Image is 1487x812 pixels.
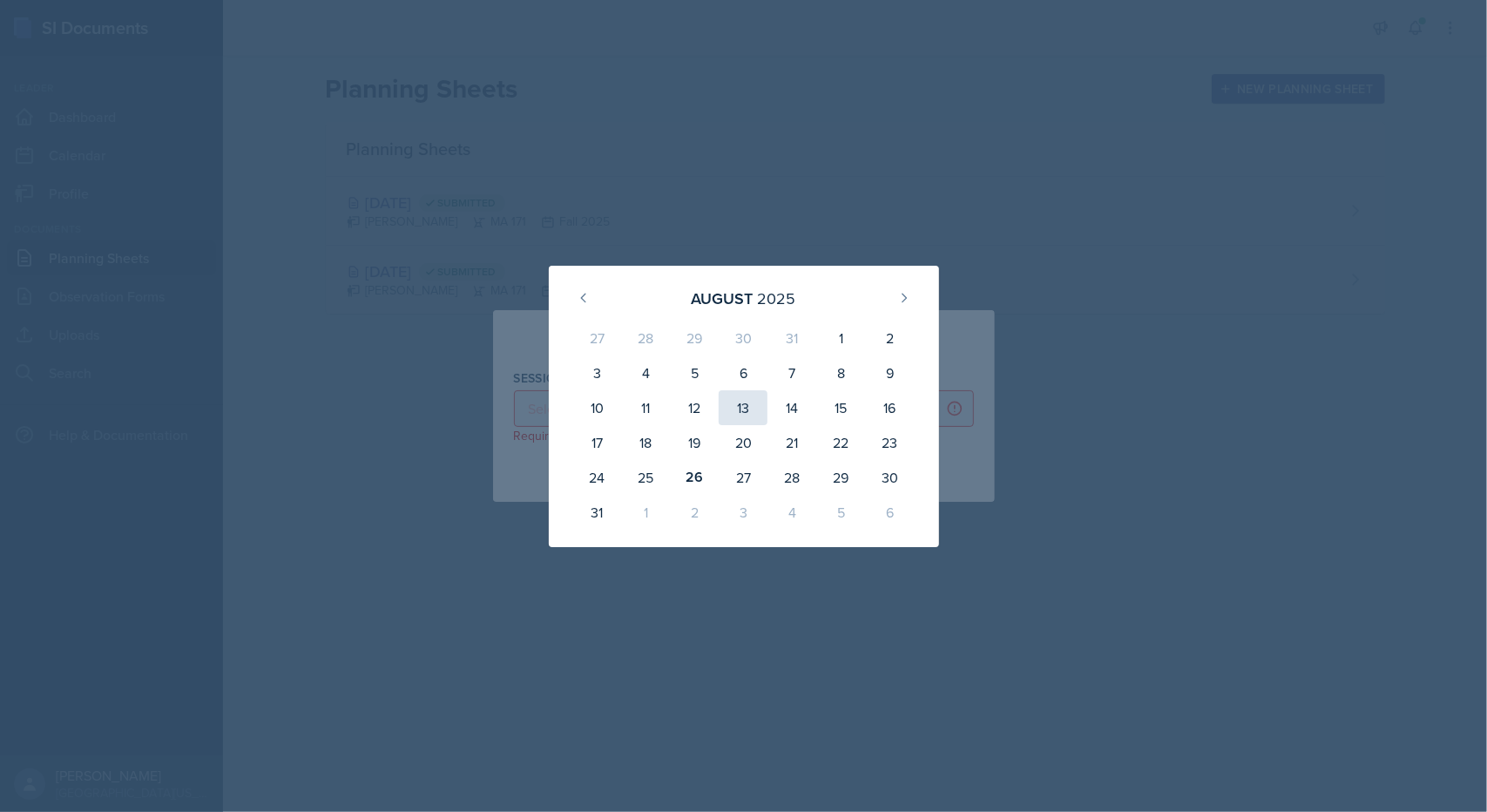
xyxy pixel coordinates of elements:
div: 29 [816,460,865,495]
div: 3 [719,495,767,530]
div: 20 [719,425,767,460]
div: 22 [816,425,865,460]
div: 4 [621,355,670,390]
div: 26 [670,460,719,495]
div: 24 [573,460,622,495]
div: 2025 [758,287,796,310]
div: 31 [767,321,816,355]
div: 4 [767,495,816,530]
div: 29 [670,321,719,355]
div: 11 [621,390,670,425]
div: 23 [865,425,914,460]
div: August [692,287,754,310]
div: 25 [621,460,670,495]
div: 30 [719,321,767,355]
div: 1 [816,321,865,355]
div: 28 [767,460,816,495]
div: 27 [719,460,767,495]
div: 15 [816,390,865,425]
div: 21 [767,425,816,460]
div: 2 [865,321,914,355]
div: 12 [670,390,719,425]
div: 18 [621,425,670,460]
div: 13 [719,390,767,425]
div: 31 [573,495,622,530]
div: 27 [573,321,622,355]
div: 1 [621,495,670,530]
div: 5 [670,355,719,390]
div: 6 [865,495,914,530]
div: 10 [573,390,622,425]
div: 16 [865,390,914,425]
div: 3 [573,355,622,390]
div: 8 [816,355,865,390]
div: 7 [767,355,816,390]
div: 17 [573,425,622,460]
div: 9 [865,355,914,390]
div: 14 [767,390,816,425]
div: 30 [865,460,914,495]
div: 19 [670,425,719,460]
div: 2 [670,495,719,530]
div: 28 [621,321,670,355]
div: 6 [719,355,767,390]
div: 5 [816,495,865,530]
